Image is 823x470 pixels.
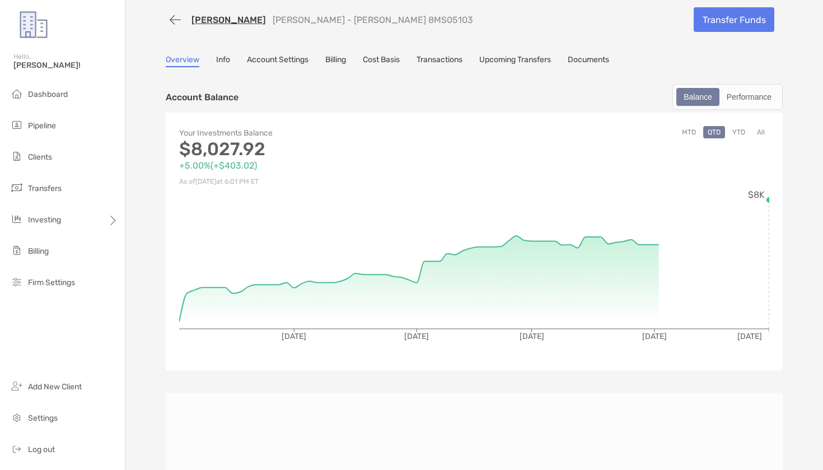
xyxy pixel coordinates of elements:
tspan: [DATE] [642,332,667,341]
tspan: [DATE] [520,332,544,341]
span: Firm Settings [28,278,75,287]
img: clients icon [10,150,24,163]
a: Transactions [417,55,462,67]
span: Settings [28,413,58,423]
a: Documents [568,55,609,67]
p: [PERSON_NAME] - [PERSON_NAME] 8MS05103 [273,15,473,25]
span: Dashboard [28,90,68,99]
div: Balance [677,89,718,105]
tspan: [DATE] [404,332,429,341]
button: YTD [728,126,750,138]
div: segmented control [672,84,783,110]
tspan: [DATE] [282,332,306,341]
span: Clients [28,152,52,162]
span: Pipeline [28,121,56,131]
p: $8,027.92 [179,142,474,156]
div: Performance [721,89,778,105]
img: investing icon [10,212,24,226]
a: Account Settings [247,55,308,67]
button: All [752,126,769,138]
img: pipeline icon [10,118,24,132]
p: Account Balance [166,90,239,104]
span: Add New Client [28,382,82,392]
img: dashboard icon [10,87,24,100]
img: add_new_client icon [10,379,24,393]
p: Your Investments Balance [179,126,474,140]
tspan: $8K [748,189,765,200]
p: +5.00% ( +$403.02 ) [179,159,474,173]
a: Cost Basis [363,55,400,67]
span: Billing [28,246,49,256]
img: settings icon [10,411,24,424]
a: Transfer Funds [694,7,774,32]
img: logout icon [10,442,24,455]
img: billing icon [10,244,24,257]
button: MTD [677,126,700,138]
span: [PERSON_NAME]! [13,61,118,70]
button: QTD [703,126,725,138]
img: transfers icon [10,181,24,194]
a: Overview [166,55,199,67]
img: Zoe Logo [13,4,54,45]
span: Log out [28,445,55,454]
a: [PERSON_NAME] [191,15,266,25]
span: Investing [28,215,61,225]
p: As of [DATE] at 6:01 PM ET [179,175,474,189]
span: Transfers [28,184,62,193]
img: firm-settings icon [10,275,24,288]
a: Info [216,55,230,67]
tspan: [DATE] [737,332,762,341]
a: Upcoming Transfers [479,55,551,67]
a: Billing [325,55,346,67]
